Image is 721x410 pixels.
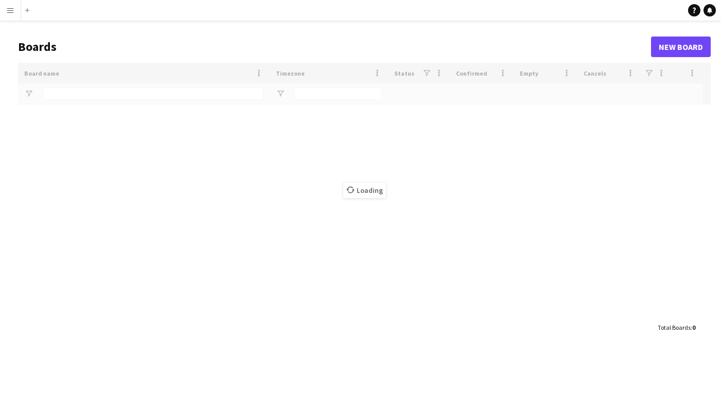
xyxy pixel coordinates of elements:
[658,317,695,337] div: :
[658,324,691,331] span: Total Boards
[18,39,651,55] h1: Boards
[692,324,695,331] span: 0
[651,37,711,57] a: New Board
[343,183,386,198] span: Loading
